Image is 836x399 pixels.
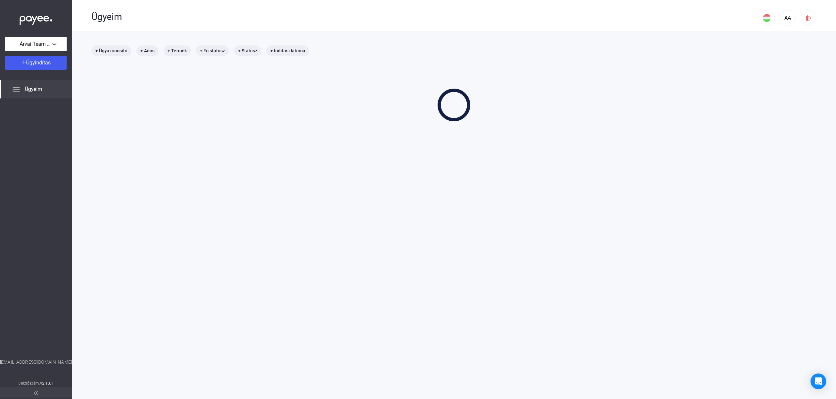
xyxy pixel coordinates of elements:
[22,60,26,64] img: plus-white.svg
[196,45,229,56] mat-chip: + Fő státusz
[40,381,54,386] strong: v2.10.1
[782,14,793,22] div: ÁA
[20,12,52,26] img: white-payee-white-dot.svg
[137,45,158,56] mat-chip: + Adós
[12,85,20,93] img: list.svg
[91,45,131,56] mat-chip: + Ügyazonosító
[34,391,38,395] img: arrow-double-left-grey.svg
[763,14,771,22] img: HU
[805,15,812,22] img: logout-red
[5,37,67,51] button: Árvai Team Kft.
[91,11,759,23] div: Ügyeim
[801,10,816,26] button: logout-red
[25,85,42,93] span: Ügyeim
[266,45,309,56] mat-chip: + Indítás dátuma
[20,40,52,48] span: Árvai Team Kft.
[26,60,51,66] span: Ügyindítás
[234,45,261,56] mat-chip: + Státusz
[780,10,796,26] button: ÁA
[5,56,67,70] button: Ügyindítás
[164,45,191,56] mat-chip: + Termék
[811,373,826,389] div: Open Intercom Messenger
[759,10,775,26] button: HU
